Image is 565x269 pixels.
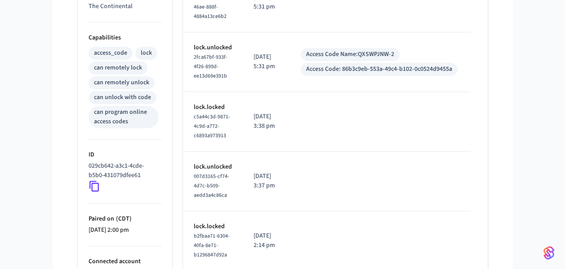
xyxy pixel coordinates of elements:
[89,161,158,180] p: 029cb642-a3c1-4cde-b5b0-431079dfee61
[89,214,161,224] p: Paired on
[254,52,279,71] p: [DATE] 5:31 pm
[89,226,161,235] p: [DATE] 2:00 pm
[89,257,161,266] p: Connected account
[543,246,554,260] img: SeamLogoGradient.69752ec5.svg
[89,2,161,11] p: The Continental
[114,214,132,223] span: ( CDT )
[194,113,230,139] span: c5a44c3d-9871-4c9d-a772-c6893a973913
[94,48,127,58] div: access_code
[194,232,230,259] span: b2fbaa71-6304-40fa-8e71-b1296847d92a
[306,65,452,74] div: Access Code: 86b3c9eb-553a-49c4-b102-0c0524d9455a
[254,231,279,250] p: [DATE] 2:14 pm
[89,150,161,160] p: ID
[194,53,227,80] span: 2fca67bf-933f-4f26-899d-ee13d69e391b
[306,50,394,59] div: Access Code Name: QXSWPJNW-2
[194,162,232,172] p: lock.unlocked
[194,173,229,199] span: 007d3165-cf74-4d7c-b509-aedd3a4c86ca
[94,63,142,73] div: can remotely lock
[141,48,152,58] div: lock
[194,43,232,52] p: lock.unlocked
[94,108,153,126] div: can program online access codes
[194,103,232,112] p: lock.locked
[254,172,279,191] p: [DATE] 3:37 pm
[194,222,232,231] p: lock.locked
[254,112,279,131] p: [DATE] 3:38 pm
[94,78,149,87] div: can remotely unlock
[94,93,151,102] div: can unlock with code
[89,33,161,43] p: Capabilities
